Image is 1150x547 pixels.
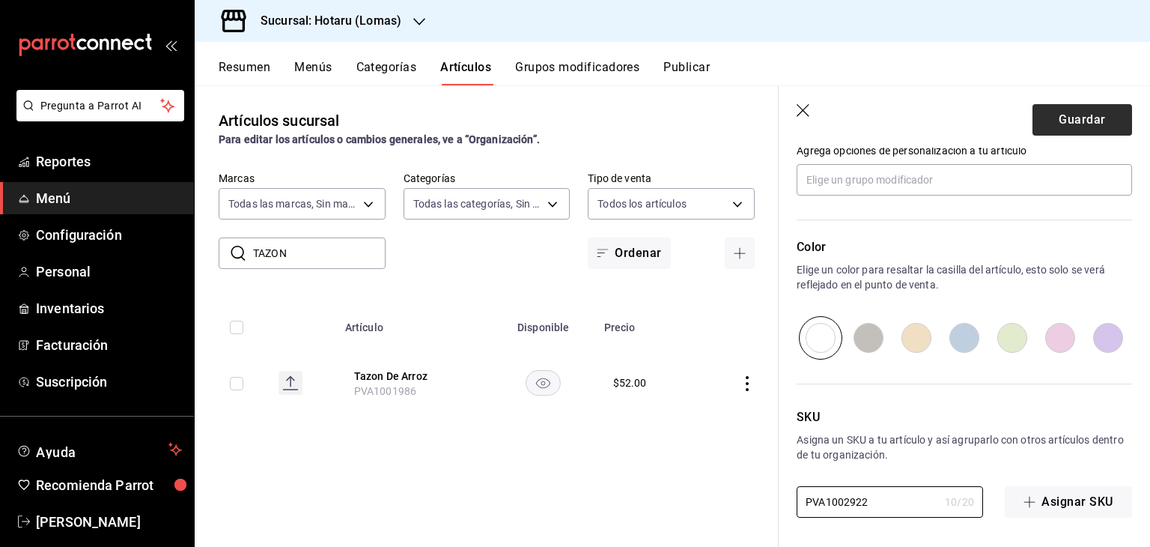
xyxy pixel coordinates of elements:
[613,375,647,390] div: $ 52.00
[228,196,358,211] span: Todas las marcas, Sin marca
[404,173,571,184] label: Categorías
[1032,104,1132,136] button: Guardar
[797,432,1132,462] p: Asigna un SKU a tu artículo y así agruparlo con otros artículos dentro de tu organización.
[413,196,543,211] span: Todas las categorías, Sin categoría
[1005,486,1132,518] button: Asignar SKU
[165,39,177,51] button: open_drawer_menu
[797,262,1132,292] p: Elige un color para resaltar la casilla del artículo, esto solo se verá reflejado en el punto de ...
[36,225,182,245] span: Configuración
[354,385,417,397] span: PVA1001986
[945,495,974,510] div: 10 / 20
[219,60,270,85] button: Resumen
[40,98,161,114] span: Pregunta a Parrot AI
[597,196,687,211] span: Todos los artículos
[10,109,184,124] a: Pregunta a Parrot AI
[797,143,1132,158] p: Agrega opciones de personalización a tu artículo
[16,90,184,121] button: Pregunta a Parrot AI
[219,109,339,132] div: Artículos sucursal
[36,441,162,459] span: Ayuda
[356,60,417,85] button: Categorías
[36,335,182,355] span: Facturación
[588,173,755,184] label: Tipo de venta
[219,173,386,184] label: Marcas
[797,408,1132,426] p: SKU
[663,60,710,85] button: Publicar
[526,370,561,396] button: availability-product
[253,238,386,268] input: Buscar artículo
[36,512,182,532] span: [PERSON_NAME]
[797,164,1132,196] input: Elige un grupo modificador
[492,299,595,347] th: Disponible
[515,60,639,85] button: Grupos modificadores
[36,151,182,172] span: Reportes
[36,298,182,318] span: Inventarios
[36,475,182,495] span: Recomienda Parrot
[36,372,182,392] span: Suscripción
[336,299,492,347] th: Artículo
[36,262,182,282] span: Personal
[294,60,332,85] button: Menús
[588,238,670,269] button: Ordenar
[219,60,1150,85] div: navigation tabs
[440,60,491,85] button: Artículos
[249,12,401,30] h3: Sucursal: Hotaru (Lomas)
[740,376,755,391] button: actions
[219,133,540,145] strong: Para editar los artículos o cambios generales, ve a “Organización”.
[595,299,696,347] th: Precio
[36,188,182,208] span: Menú
[354,369,474,384] button: edit-product-location
[797,238,1132,256] p: Color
